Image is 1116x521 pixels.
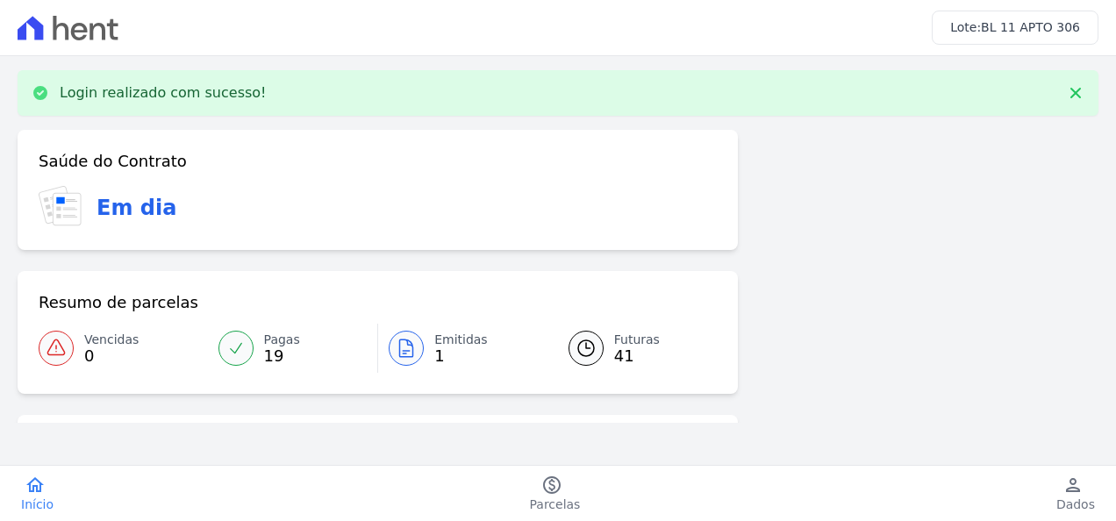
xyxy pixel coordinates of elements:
span: Dados [1056,496,1095,513]
a: Pagas 19 [208,324,378,373]
a: Emitidas 1 [378,324,547,373]
a: paidParcelas [509,475,602,513]
a: Futuras 41 [547,324,718,373]
span: Início [21,496,54,513]
a: Vencidas 0 [39,324,208,373]
h3: Em dia [97,192,176,224]
span: Vencidas [84,331,139,349]
span: Futuras [614,331,660,349]
h3: Saúde do Contrato [39,151,187,172]
span: BL 11 APTO 306 [981,20,1080,34]
span: 1 [434,349,488,363]
i: home [25,475,46,496]
p: Login realizado com sucesso! [60,84,267,102]
i: person [1062,475,1084,496]
span: Emitidas [434,331,488,349]
h3: Lote: [950,18,1080,37]
i: paid [541,475,562,496]
span: 41 [614,349,660,363]
span: Pagas [264,331,300,349]
span: 19 [264,349,300,363]
span: Parcelas [530,496,581,513]
span: 0 [84,349,139,363]
a: personDados [1035,475,1116,513]
h3: Resumo de parcelas [39,292,198,313]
